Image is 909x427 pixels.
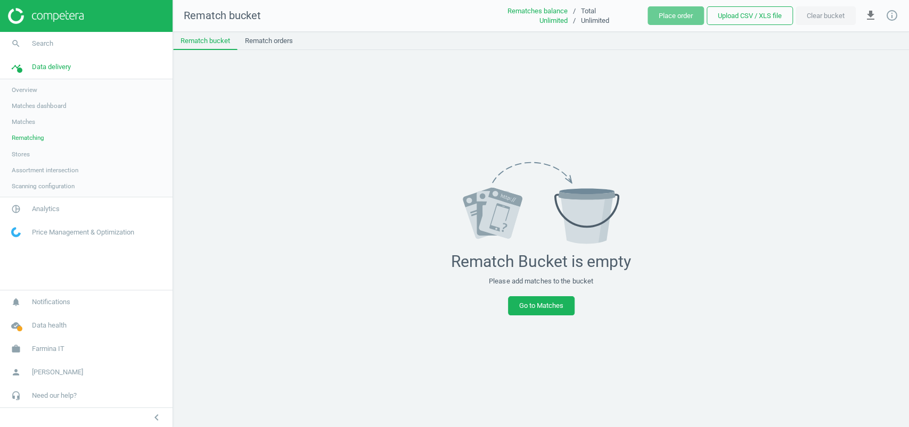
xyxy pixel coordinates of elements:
div: Rematches balance [488,6,568,16]
button: Upload CSV / XLS file [707,6,793,26]
i: search [6,34,26,54]
span: Data delivery [32,62,71,72]
i: info_outline [886,9,898,22]
span: Price Management & Optimization [32,228,134,237]
button: get_app [858,3,883,28]
span: Notifications [32,297,70,307]
span: Rematching [12,133,44,142]
a: info_outline [886,9,898,23]
i: cloud_done [6,315,26,336]
i: notifications [6,292,26,312]
span: Need our help? [32,391,77,400]
span: Matches [12,118,35,126]
img: ajHJNr6hYgQAAAAASUVORK5CYII= [8,8,84,24]
img: svg+xml;base64,PHN2ZyB4bWxucz0iaHR0cDovL3d3dy53My5vcmcvMjAwMC9zdmciIHZpZXdCb3g9IjAgMCAxNjAuMDggOD... [463,162,619,244]
div: / [568,16,581,26]
span: Matches dashboard [12,102,67,110]
span: Overview [12,86,37,94]
i: timeline [6,57,26,77]
div: Unlimited [581,16,648,26]
div: Total [581,6,648,16]
div: / [568,6,581,16]
i: chevron_left [150,411,163,424]
i: get_app [864,9,877,22]
a: Go to Matches [508,296,575,315]
a: Rematch orders [238,32,300,50]
span: Stores [12,150,30,158]
i: headset_mic [6,386,26,406]
div: Rematch Bucket is empty [451,252,631,271]
i: pie_chart_outlined [6,199,26,219]
img: wGWNvw8QSZomAAAAABJRU5ErkJggg== [11,227,21,237]
a: Rematch bucket [173,32,238,50]
i: work [6,339,26,359]
div: Please add matches to the bucket [489,277,593,286]
span: Assortment intersection [12,166,78,174]
button: Place order [648,6,704,26]
i: person [6,362,26,382]
button: Clear bucket [796,6,856,26]
button: chevron_left [143,411,170,424]
span: Rematch bucket [184,9,261,22]
span: Search [32,39,53,48]
span: Farmina IT [32,344,64,354]
span: Analytics [32,204,60,214]
div: Unlimited [488,16,568,26]
span: Scanning configuration [12,182,75,190]
span: Data health [32,321,67,330]
span: [PERSON_NAME] [32,367,83,377]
